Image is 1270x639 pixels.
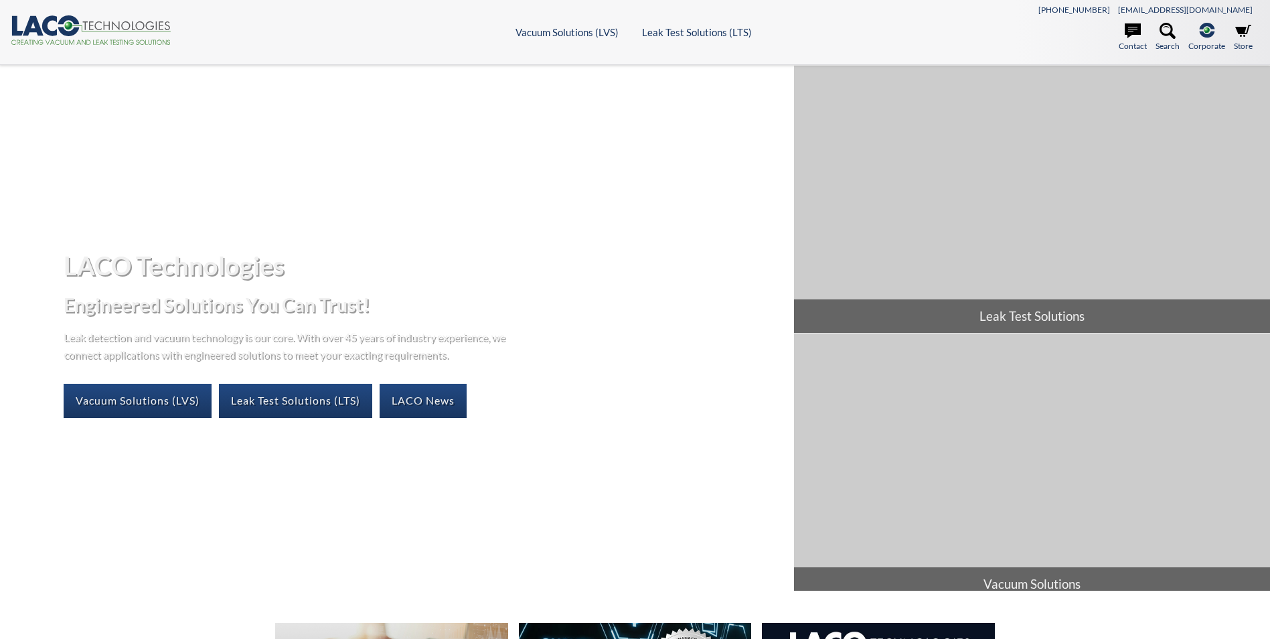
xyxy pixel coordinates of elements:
a: Leak Test Solutions (LTS) [219,384,372,417]
span: Leak Test Solutions [794,299,1270,333]
a: Vacuum Solutions (LVS) [64,384,212,417]
a: Store [1234,23,1253,52]
a: [EMAIL_ADDRESS][DOMAIN_NAME] [1118,5,1253,15]
a: Vacuum Solutions (LVS) [515,26,619,38]
a: Search [1156,23,1180,52]
span: Corporate [1188,40,1225,52]
h1: LACO Technologies [64,249,783,282]
a: Leak Test Solutions (LTS) [642,26,752,38]
a: [PHONE_NUMBER] [1038,5,1110,15]
a: Leak Test Solutions [794,66,1270,333]
h2: Engineered Solutions You Can Trust! [64,293,783,317]
p: Leak detection and vacuum technology is our core. With over 45 years of industry experience, we c... [64,328,512,362]
a: Contact [1119,23,1147,52]
a: Vacuum Solutions [794,334,1270,601]
span: Vacuum Solutions [794,567,1270,601]
a: LACO News [380,384,467,417]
